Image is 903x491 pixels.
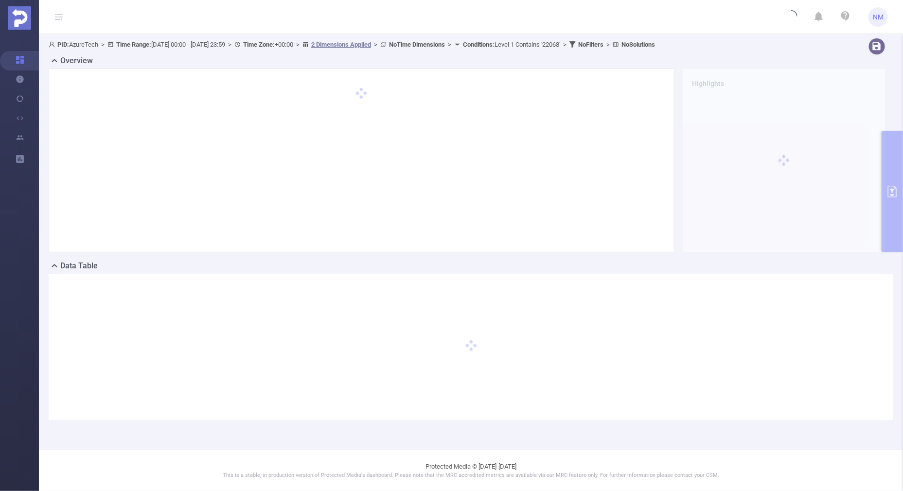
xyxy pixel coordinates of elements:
span: > [371,41,380,48]
span: > [560,41,569,48]
i: icon: loading [786,10,797,24]
b: Time Zone: [243,41,275,48]
b: No Time Dimensions [389,41,445,48]
b: Time Range: [116,41,151,48]
span: AzureTech [DATE] 00:00 - [DATE] 23:59 +00:00 [49,41,655,48]
img: Protected Media [8,6,31,30]
span: > [225,41,234,48]
span: > [293,41,302,48]
u: 2 Dimensions Applied [311,41,371,48]
h2: Overview [60,55,93,67]
span: Level 1 Contains '22068' [463,41,560,48]
p: This is a stable, in production version of Protected Media's dashboard. Please note that the MRC ... [63,472,879,480]
span: > [98,41,107,48]
b: PID: [57,41,69,48]
b: Conditions : [463,41,495,48]
i: icon: user [49,41,57,48]
span: > [603,41,613,48]
b: No Solutions [621,41,655,48]
b: No Filters [578,41,603,48]
span: > [445,41,454,48]
span: NM [873,7,884,27]
footer: Protected Media © [DATE]-[DATE] [39,450,903,491]
h2: Data Table [60,260,98,272]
